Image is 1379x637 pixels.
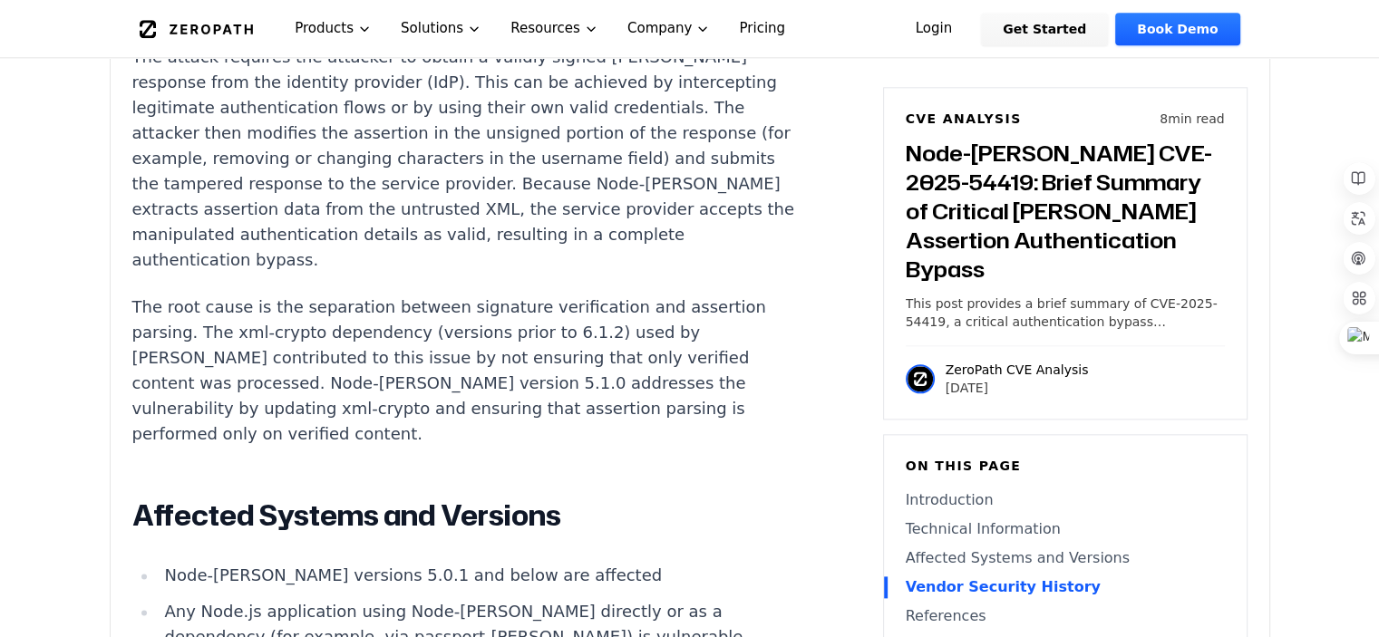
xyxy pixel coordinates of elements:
li: Node-[PERSON_NAME] versions 5.0.1 and below are affected [158,563,807,588]
h2: Affected Systems and Versions [132,497,807,534]
p: [DATE] [946,379,1089,397]
h3: Node-[PERSON_NAME] CVE-2025-54419: Brief Summary of Critical [PERSON_NAME] Assertion Authenticati... [906,139,1225,284]
p: The root cause is the separation between signature verification and assertion parsing. The xml-cr... [132,294,807,447]
p: ZeroPath CVE Analysis [946,361,1089,379]
a: Get Started [981,13,1108,45]
p: This post provides a brief summary of CVE-2025-54419, a critical authentication bypass vulnerabil... [906,294,1225,331]
a: Affected Systems and Versions [906,547,1225,569]
a: Introduction [906,489,1225,511]
a: References [906,605,1225,627]
h6: On this page [906,457,1225,475]
a: Technical Information [906,518,1225,540]
p: 8 min read [1160,110,1224,128]
p: The attack requires the attacker to obtain a validly signed [PERSON_NAME] response from the ident... [132,44,807,273]
img: ZeroPath CVE Analysis [906,364,935,393]
a: Vendor Security History [906,576,1225,598]
a: Book Demo [1115,13,1239,45]
a: Login [894,13,975,45]
h6: CVE Analysis [906,110,1022,128]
